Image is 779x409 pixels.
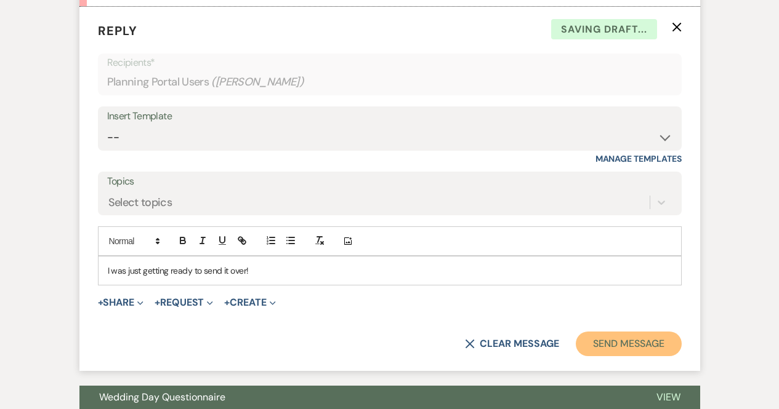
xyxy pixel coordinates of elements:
[107,70,672,94] div: Planning Portal Users
[98,23,137,39] span: Reply
[108,194,172,210] div: Select topics
[551,19,657,40] span: Saving draft...
[107,55,672,71] p: Recipients*
[211,74,304,90] span: ( [PERSON_NAME] )
[637,386,700,409] button: View
[108,264,672,277] p: I was just getting ready to send it over!
[465,339,559,349] button: Clear message
[107,108,672,125] div: Insert Template
[107,173,672,191] label: Topics
[224,298,230,308] span: +
[79,386,637,409] button: Wedding Day Questionnaire
[98,298,144,308] button: Share
[656,391,680,403] span: View
[595,153,682,164] a: Manage Templates
[98,298,103,308] span: +
[224,298,275,308] button: Create
[99,391,225,403] span: Wedding Day Questionnaire
[576,332,681,356] button: Send Message
[155,298,160,308] span: +
[155,298,213,308] button: Request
